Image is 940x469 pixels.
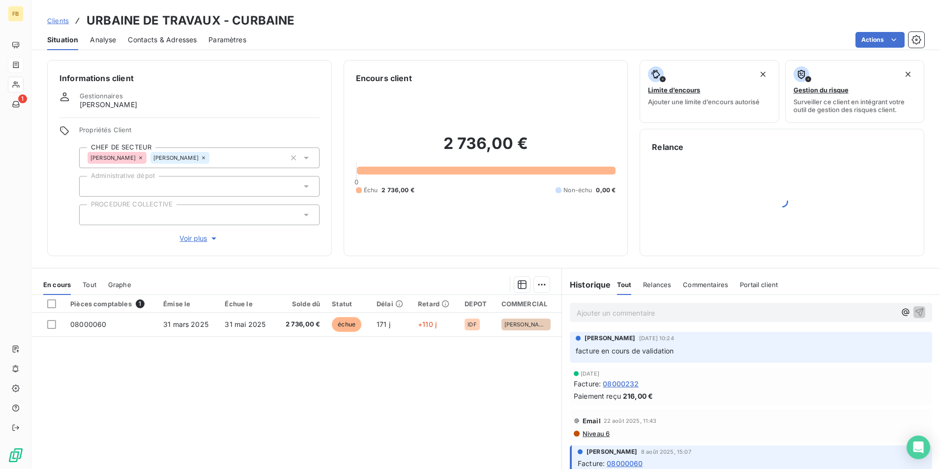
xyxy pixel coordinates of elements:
span: 08000232 [603,379,639,389]
span: facture en cours de validation [576,347,674,355]
span: Contacts & Adresses [128,35,197,45]
div: Retard [418,300,453,308]
span: 1 [18,94,27,103]
div: Émise le [163,300,213,308]
span: 22 août 2025, 11:43 [604,418,657,424]
span: 1 [136,299,145,308]
span: 0,00 € [596,186,616,195]
span: 08000060 [70,320,106,328]
span: [PERSON_NAME] [587,447,637,456]
span: [DATE] 10:24 [639,335,674,341]
div: FB [8,6,24,22]
span: [PERSON_NAME] [504,322,548,327]
div: COMMERCIAL [501,300,556,308]
div: Délai [377,300,406,308]
span: 8 août 2025, 15:07 [641,449,691,455]
div: Échue le [225,300,269,308]
span: 2 736,00 € [282,320,320,329]
img: Logo LeanPay [8,447,24,463]
div: Open Intercom Messenger [907,436,930,459]
span: En cours [43,281,71,289]
span: Paiement reçu [574,391,621,401]
span: Paramètres [208,35,246,45]
span: Clients [47,17,69,25]
span: Portail client [740,281,778,289]
h6: Relance [652,141,912,153]
span: Gestionnaires [80,92,123,100]
span: 31 mars 2025 [163,320,208,328]
span: Gestion du risque [793,86,849,94]
span: Email [583,417,601,425]
span: Situation [47,35,78,45]
input: Ajouter une valeur [88,182,95,191]
button: Actions [855,32,905,48]
span: Limite d’encours [648,86,700,94]
h6: Informations client [59,72,320,84]
span: 31 mai 2025 [225,320,265,328]
span: Tout [617,281,632,289]
span: [PERSON_NAME] [90,155,136,161]
span: Graphe [108,281,131,289]
span: +110 j [418,320,437,328]
div: DEPOT [465,300,489,308]
input: Ajouter une valeur [209,153,217,162]
span: Analyse [90,35,116,45]
h3: URBAINE DE TRAVAUX - CURBAINE [87,12,294,29]
span: Tout [83,281,96,289]
span: échue [332,317,361,332]
a: Clients [47,16,69,26]
h2: 2 736,00 € [356,134,616,163]
h6: Historique [562,279,611,291]
span: Facture : [574,379,601,389]
span: [DATE] [581,371,599,377]
span: Surveiller ce client en intégrant votre outil de gestion des risques client. [793,98,916,114]
span: 2 736,00 € [382,186,414,195]
span: Échu [364,186,378,195]
span: Commentaires [683,281,728,289]
span: Facture : [578,458,605,469]
span: Ajouter une limite d’encours autorisé [648,98,760,106]
span: 0 [354,178,358,186]
input: Ajouter une valeur [88,210,95,219]
h6: Encours client [356,72,412,84]
span: 171 j [377,320,390,328]
div: Solde dû [282,300,320,308]
span: [PERSON_NAME] [585,334,635,343]
span: Non-échu [563,186,592,195]
div: Pièces comptables [70,299,151,308]
span: IDF [468,322,476,327]
span: [PERSON_NAME] [153,155,199,161]
button: Limite d’encoursAjouter une limite d’encours autorisé [640,60,779,123]
span: [PERSON_NAME] [80,100,137,110]
span: Niveau 6 [582,430,610,438]
span: 08000060 [607,458,643,469]
span: Relances [643,281,671,289]
button: Gestion du risqueSurveiller ce client en intégrant votre outil de gestion des risques client. [785,60,924,123]
span: 216,00 € [623,391,653,401]
button: Voir plus [79,233,320,244]
span: Propriétés Client [79,126,320,140]
div: Statut [332,300,365,308]
span: Voir plus [179,234,219,243]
